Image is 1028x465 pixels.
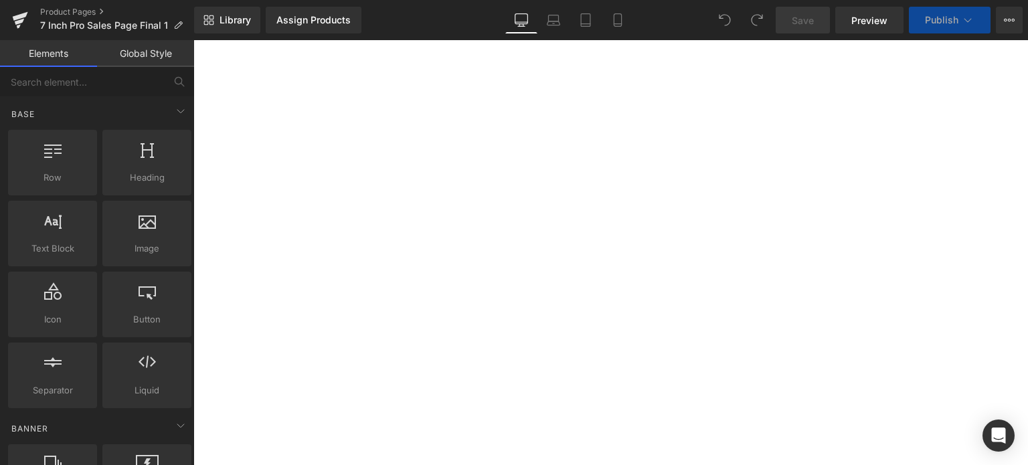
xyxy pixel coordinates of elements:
[12,242,93,256] span: Text Block
[10,422,50,435] span: Banner
[106,171,187,185] span: Heading
[194,7,260,33] a: New Library
[851,13,887,27] span: Preview
[996,7,1023,33] button: More
[40,20,168,31] span: 7 Inch Pro Sales Page Final 1
[744,7,770,33] button: Redo
[909,7,991,33] button: Publish
[835,7,904,33] a: Preview
[12,312,93,327] span: Icon
[106,383,187,397] span: Liquid
[106,242,187,256] span: Image
[602,7,634,33] a: Mobile
[97,40,194,67] a: Global Style
[537,7,570,33] a: Laptop
[711,7,738,33] button: Undo
[925,15,958,25] span: Publish
[40,7,194,17] a: Product Pages
[792,13,814,27] span: Save
[570,7,602,33] a: Tablet
[10,108,36,120] span: Base
[982,420,1015,452] div: Open Intercom Messenger
[276,15,351,25] div: Assign Products
[220,14,251,26] span: Library
[12,171,93,185] span: Row
[505,7,537,33] a: Desktop
[12,383,93,397] span: Separator
[106,312,187,327] span: Button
